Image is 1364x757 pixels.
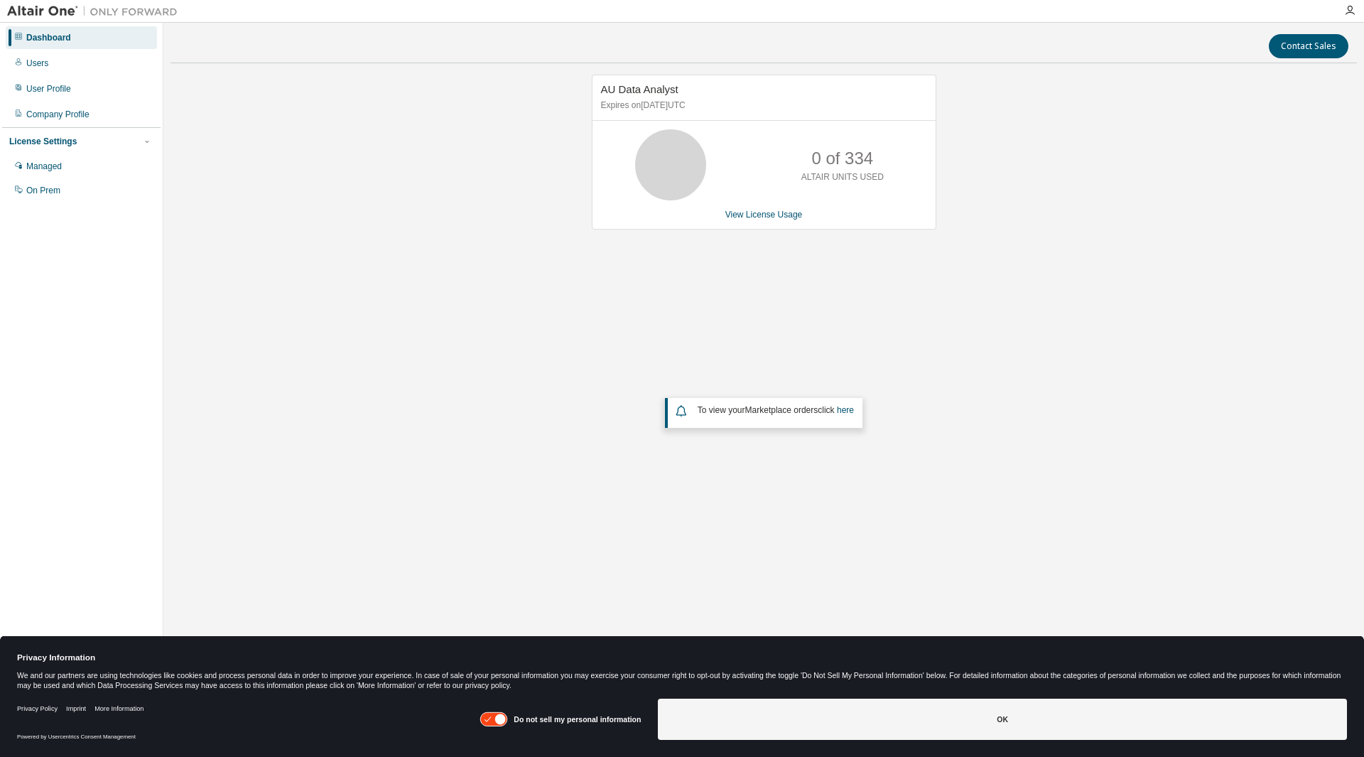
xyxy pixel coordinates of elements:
[801,171,884,183] p: ALTAIR UNITS USED
[601,83,678,95] span: AU Data Analyst
[26,109,90,120] div: Company Profile
[601,100,924,112] p: Expires on [DATE] UTC
[26,185,60,196] div: On Prem
[745,405,818,415] em: Marketplace orders
[26,161,62,172] div: Managed
[698,405,854,415] span: To view your click
[7,4,185,18] img: Altair One
[725,210,803,220] a: View License Usage
[1269,34,1348,58] button: Contact Sales
[837,405,854,415] a: here
[9,136,77,147] div: License Settings
[26,58,48,69] div: Users
[26,83,71,95] div: User Profile
[26,32,71,43] div: Dashboard
[811,146,873,171] p: 0 of 334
